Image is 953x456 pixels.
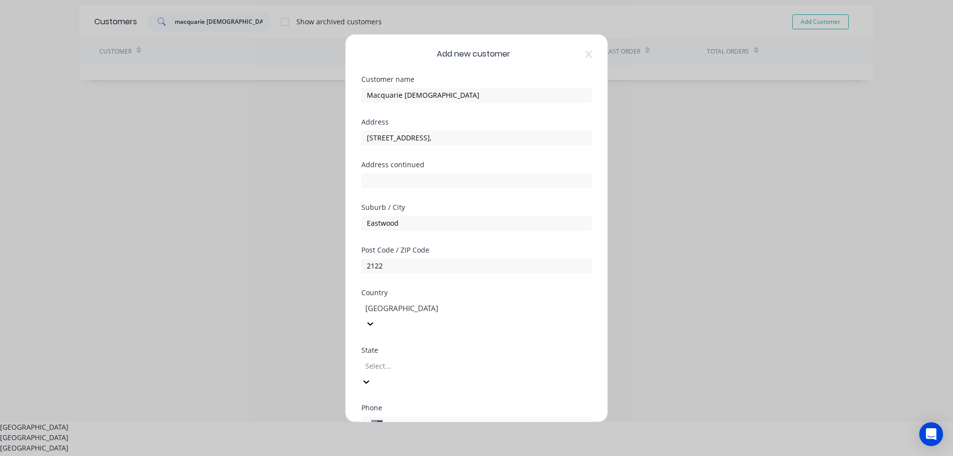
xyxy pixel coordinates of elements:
[361,161,592,168] div: Address continued
[361,404,592,411] div: Phone
[361,119,592,126] div: Address
[361,247,592,254] div: Post Code / ZIP Code
[361,289,592,296] div: Country
[361,204,592,211] div: Suburb / City
[361,347,592,354] div: State
[919,422,943,446] div: Open Intercom Messenger
[361,76,592,83] div: Customer name
[437,48,510,60] span: Add new customer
